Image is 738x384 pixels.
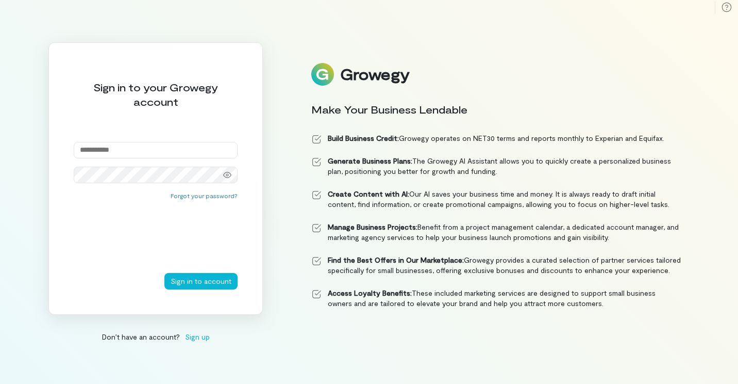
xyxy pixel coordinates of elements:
strong: Find the Best Offers in Our Marketplace: [328,255,464,264]
li: Growegy provides a curated selection of partner services tailored specifically for small business... [311,255,681,276]
strong: Generate Business Plans: [328,156,412,165]
strong: Create Content with AI: [328,189,409,198]
li: Benefit from a project management calendar, a dedicated account manager, and marketing agency ser... [311,222,681,243]
button: Sign in to account [164,273,238,290]
strong: Build Business Credit: [328,134,399,142]
strong: Manage Business Projects: [328,222,417,231]
li: These included marketing services are designed to support small business owners and are tailored ... [311,288,681,309]
div: Don’t have an account? [48,331,263,342]
li: The Growegy AI Assistant allows you to quickly create a personalized business plan, positioning y... [311,156,681,177]
strong: Access Loyalty Benefits: [328,289,412,297]
li: Growegy operates on NET30 terms and reports monthly to Experian and Equifax. [311,133,681,143]
img: Logo [311,63,334,86]
div: Growegy [340,66,409,83]
li: Our AI saves your business time and money. It is always ready to draft initial content, find info... [311,189,681,210]
div: Make Your Business Lendable [311,102,681,117]
button: Forgot your password? [171,191,238,200]
span: Sign up [185,331,210,342]
div: Sign in to your Growegy account [74,80,238,109]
